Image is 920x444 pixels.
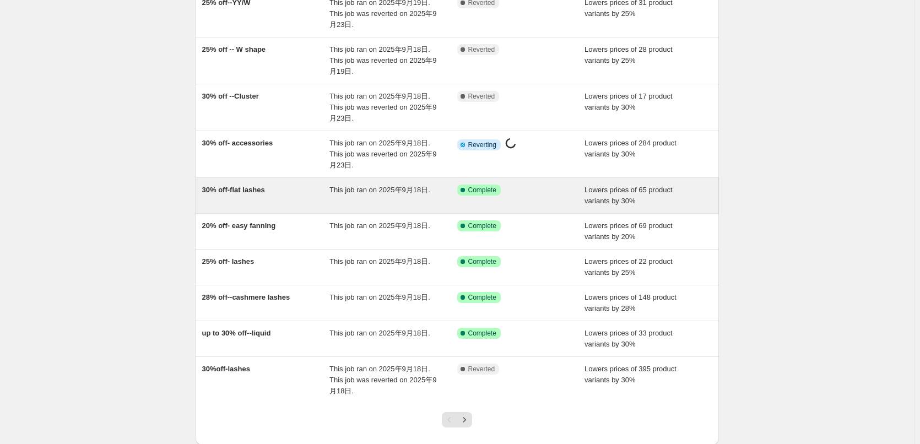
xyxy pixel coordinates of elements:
[468,293,496,302] span: Complete
[202,92,259,100] span: 30% off --Cluster
[585,186,673,205] span: Lowers prices of 65 product variants by 30%
[585,365,677,384] span: Lowers prices of 395 product variants by 30%
[585,293,677,312] span: Lowers prices of 148 product variants by 28%
[202,45,266,53] span: 25% off -- W shape
[468,45,495,54] span: Reverted
[329,257,430,266] span: This job ran on 2025年9月18日.
[585,257,673,277] span: Lowers prices of 22 product variants by 25%
[202,139,273,147] span: 30% off- accessories
[202,221,276,230] span: 20% off- easy fanning
[202,257,255,266] span: 25% off- lashes
[585,329,673,348] span: Lowers prices of 33 product variants by 30%
[202,186,265,194] span: 30% off-flat lashes
[329,139,436,169] span: This job ran on 2025年9月18日. This job was reverted on 2025年9月23日.
[468,221,496,230] span: Complete
[202,293,290,301] span: 28% off--cashmere lashes
[329,45,436,75] span: This job ran on 2025年9月18日. This job was reverted on 2025年9月19日.
[585,45,673,64] span: Lowers prices of 28 product variants by 25%
[468,92,495,101] span: Reverted
[468,186,496,194] span: Complete
[329,365,436,395] span: This job ran on 2025年9月18日. This job was reverted on 2025年9月18日.
[202,329,271,337] span: up to 30% off--liquid
[329,92,436,122] span: This job ran on 2025年9月18日. This job was reverted on 2025年9月23日.
[468,257,496,266] span: Complete
[202,365,250,373] span: 30%off-lashes
[329,329,430,337] span: This job ran on 2025年9月18日.
[442,412,472,427] nav: Pagination
[468,140,496,149] span: Reverting
[468,329,496,338] span: Complete
[585,92,673,111] span: Lowers prices of 17 product variants by 30%
[585,221,673,241] span: Lowers prices of 69 product variants by 20%
[468,365,495,373] span: Reverted
[457,412,472,427] button: Next
[329,221,430,230] span: This job ran on 2025年9月18日.
[585,139,677,158] span: Lowers prices of 284 product variants by 30%
[329,293,430,301] span: This job ran on 2025年9月18日.
[329,186,430,194] span: This job ran on 2025年9月18日.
